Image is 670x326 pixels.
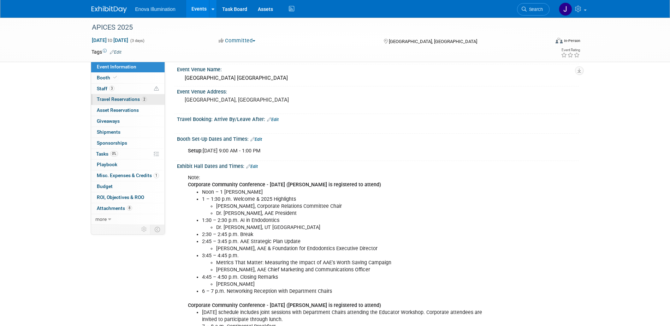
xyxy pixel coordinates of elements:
[91,116,165,127] a: Giveaways
[150,225,165,234] td: Toggle Event Tabs
[202,189,497,196] li: Noon – 1 [PERSON_NAME]
[91,181,165,192] a: Budget
[202,196,497,217] li: 1 – 1:30 p.m. Welcome & 2025 Highlights
[91,105,165,116] a: Asset Reservations
[202,238,497,252] li: 2:45 – 3:45 p.m. AAE Strategic Plan Update
[216,210,497,217] li: Dr. [PERSON_NAME], AAE President
[216,266,497,273] li: [PERSON_NAME], AAE Chief Marketing and Communications Officer
[188,302,381,308] b: Corporate Community Conference - [DATE] ([PERSON_NAME] is registered to attend)
[91,84,165,94] a: Staff3
[97,96,147,102] span: Travel Reservations
[559,2,572,16] img: Janelle Tlusty
[183,144,501,158] div: [DATE] 9:00 AM - 1:00 PM
[97,129,120,135] span: Shipments
[561,48,580,52] div: Event Rating
[216,37,258,44] button: Committed
[154,86,159,92] span: Potential Scheduling Conflict -- at least one attendee is tagged in another overlapping event.
[91,203,165,214] a: Attachments8
[97,173,159,178] span: Misc. Expenses & Credits
[91,138,165,149] a: Sponsorships
[97,140,127,146] span: Sponsorships
[91,149,165,159] a: Tasks0%
[109,86,114,91] span: 3
[177,64,579,73] div: Event Venue Name:
[91,48,121,55] td: Tags
[91,6,127,13] img: ExhibitDay
[216,245,497,252] li: [PERSON_NAME], AAE & Foundation for Endodontics Executive Director
[97,75,118,80] span: Booth
[216,259,497,266] li: Metrics That Matter: Measuring the Impact of AAE's Worth Saving Campaign
[95,216,107,222] span: more
[97,86,114,91] span: Staff
[216,224,497,231] li: Dr. [PERSON_NAME], UT [GEOGRAPHIC_DATA]
[110,151,118,156] span: 0%
[202,231,497,238] li: 2:30 – 2:45 p.m. Break
[91,73,165,83] a: Booth
[216,203,497,210] li: [PERSON_NAME], Corporate Relations Committee Chair
[556,38,563,43] img: Format-Inperson.png
[127,205,132,211] span: 8
[517,3,550,16] a: Search
[216,281,497,288] li: [PERSON_NAME]
[250,137,262,142] a: Edit
[246,164,258,169] a: Edit
[202,288,497,295] li: 6 – 7 p.m. Networking Reception with Department Chairs
[202,252,497,273] li: 3:45 – 4:45 p.m.
[91,159,165,170] a: Playbook
[91,214,165,225] a: more
[91,192,165,203] a: ROI, Objectives & ROO
[97,205,132,211] span: Attachments
[97,118,120,124] span: Giveaways
[177,134,579,143] div: Booth Set-Up Dates and Times:
[97,162,117,167] span: Playbook
[202,309,497,323] li: [DATE] schedule includes joint sessions with Department Chairs attending the Educator Workshop. C...
[97,64,136,70] span: Event Information
[142,97,147,102] span: 2
[177,86,579,95] div: Event Venue Address:
[110,50,121,55] a: Edit
[107,37,113,43] span: to
[96,151,118,157] span: Tasks
[389,39,477,44] span: [GEOGRAPHIC_DATA], [GEOGRAPHIC_DATA]
[154,173,159,178] span: 1
[188,182,381,188] b: Corporate Community Conference - [DATE] ([PERSON_NAME] is registered to attend)
[202,274,497,288] li: 4:45 – 4:50 p.m. Closing Remarks
[91,94,165,105] a: Travel Reservations2
[188,148,203,154] b: Setup:
[177,161,579,170] div: Exhibit Hall Dates and Times:
[177,114,579,123] div: Travel Booking: Arrive By/Leave After:
[91,62,165,72] a: Event Information
[97,194,144,200] span: ROI, Objectives & ROO
[89,21,539,34] div: APICES 2025
[97,183,113,189] span: Budget
[527,7,543,12] span: Search
[130,38,144,43] span: (3 days)
[135,6,176,12] span: Enova Illumination
[138,225,150,234] td: Personalize Event Tab Strip
[564,38,580,43] div: In-Person
[185,97,337,103] pre: [GEOGRAPHIC_DATA], [GEOGRAPHIC_DATA]
[182,73,574,84] div: [GEOGRAPHIC_DATA] [GEOGRAPHIC_DATA]
[267,117,279,122] a: Edit
[97,107,139,113] span: Asset Reservations
[202,217,497,231] li: 1:30 – 2:30 p.m. AI in Endodontics
[91,170,165,181] a: Misc. Expenses & Credits1
[91,127,165,138] a: Shipments
[91,37,129,43] span: [DATE] [DATE]
[508,37,581,47] div: Event Format
[113,76,117,79] i: Booth reservation complete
